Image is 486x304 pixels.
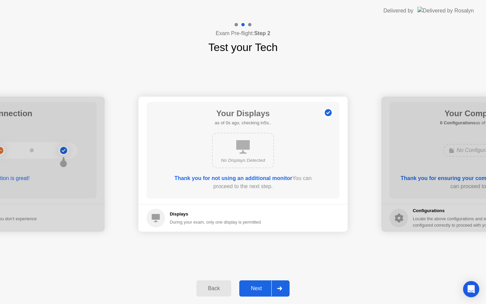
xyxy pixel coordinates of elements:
[239,280,290,297] button: Next
[174,175,292,181] b: Thank you for not using an additional monitor
[383,7,413,15] div: Delivered by
[218,157,268,164] div: No Displays Detected
[166,174,320,191] div: You can proceed to the next step.
[196,280,231,297] button: Back
[241,285,271,292] div: Next
[215,107,271,120] h1: Your Displays
[215,120,271,126] h5: as of 0s ago, checking in5s..
[417,7,474,15] img: Delivered by Rosalyn
[198,285,229,292] div: Back
[463,281,479,297] div: Open Intercom Messenger
[170,211,261,218] h5: Displays
[254,30,270,36] b: Step 2
[170,219,261,225] div: During your exam, only one display is permitted
[208,39,278,55] h1: Test your Tech
[216,29,270,37] h4: Exam Pre-flight:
